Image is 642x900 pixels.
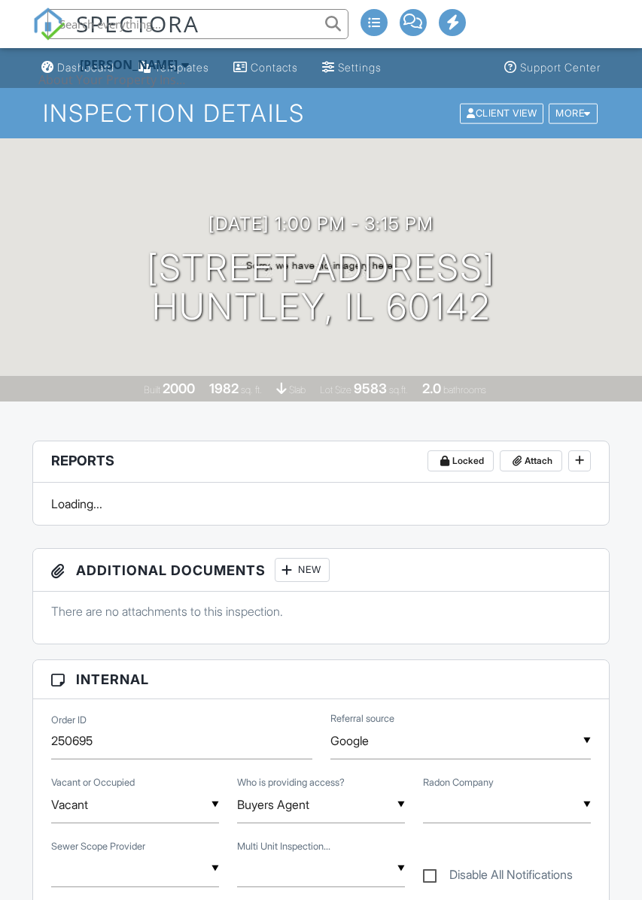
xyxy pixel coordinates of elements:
[320,384,351,395] span: Lot Size
[498,54,607,82] a: Support Center
[144,384,160,395] span: Built
[460,103,543,123] div: Client View
[422,380,441,396] div: 2.0
[33,549,610,592] h3: Additional Documents
[423,868,573,886] label: Disable All Notifications
[549,103,598,123] div: More
[237,776,345,789] label: Who is providing access?
[147,248,495,328] h1: [STREET_ADDRESS] Huntley, IL 60142
[330,712,394,726] label: Referral source
[209,380,239,396] div: 1982
[163,380,195,396] div: 2000
[51,714,87,727] label: Order ID
[289,384,306,395] span: slab
[443,384,486,395] span: bathrooms
[338,61,382,74] div: Settings
[47,9,348,39] input: Search everything...
[43,100,599,126] h1: Inspection Details
[80,57,178,72] div: [PERSON_NAME]
[51,840,145,853] label: Sewer Scope Provider
[354,380,387,396] div: 9583
[389,384,408,395] span: sq.ft.
[51,603,592,620] p: There are no attachments to this inspection.
[275,558,330,582] div: New
[241,384,262,395] span: sq. ft.
[458,107,547,118] a: Client View
[251,61,298,74] div: Contacts
[520,61,601,74] div: Support Center
[38,72,189,87] div: About Your Property Inspection, Inc.
[208,214,434,234] h3: [DATE] 1:00 pm - 3:15 pm
[423,776,494,789] label: Radon Company
[51,776,135,789] label: Vacant or Occupied
[237,840,330,853] label: Multi Unit Inspection - Number of Units
[33,660,610,699] h3: Internal
[227,54,304,82] a: Contacts
[316,54,388,82] a: Settings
